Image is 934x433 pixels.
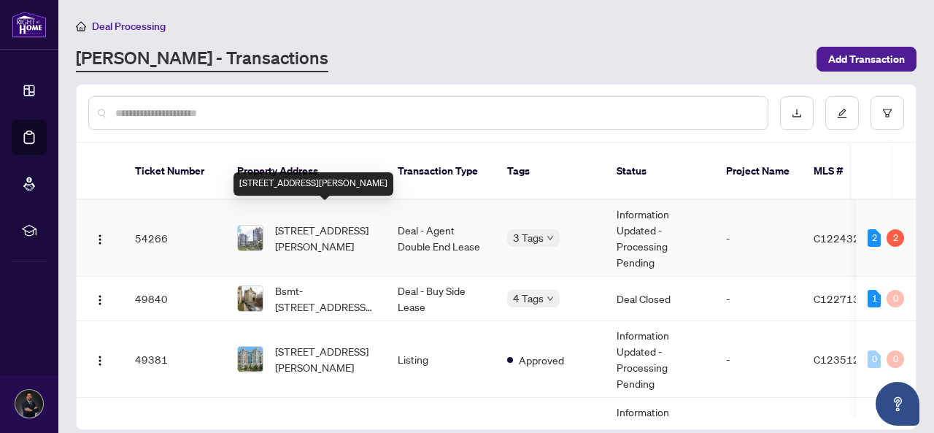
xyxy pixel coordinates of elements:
[225,143,386,200] th: Property Address
[837,108,847,118] span: edit
[76,46,328,72] a: [PERSON_NAME] - Transactions
[88,348,112,371] button: Logo
[94,294,106,306] img: Logo
[828,47,905,71] span: Add Transaction
[123,321,225,398] td: 49381
[868,290,881,307] div: 1
[887,229,904,247] div: 2
[605,143,714,200] th: Status
[123,277,225,321] td: 49840
[238,286,263,311] img: thumbnail-img
[714,277,802,321] td: -
[714,200,802,277] td: -
[887,290,904,307] div: 0
[275,283,374,315] span: Bsmt-[STREET_ADDRESS][PERSON_NAME]
[94,355,106,367] img: Logo
[238,226,263,250] img: thumbnail-img
[547,295,554,302] span: down
[714,321,802,398] td: -
[495,143,605,200] th: Tags
[868,350,881,368] div: 0
[15,390,43,418] img: Profile Icon
[386,277,495,321] td: Deal - Buy Side Lease
[714,143,802,200] th: Project Name
[825,96,859,130] button: edit
[123,200,225,277] td: 54266
[238,347,263,372] img: thumbnail-img
[605,277,714,321] td: Deal Closed
[780,96,814,130] button: download
[76,21,86,31] span: home
[876,382,919,426] button: Open asap
[814,231,873,245] span: C12243288
[94,234,106,245] img: Logo
[386,321,495,398] td: Listing
[386,143,495,200] th: Transaction Type
[386,200,495,277] td: Deal - Agent Double End Lease
[513,290,544,307] span: 4 Tags
[802,143,889,200] th: MLS #
[547,234,554,242] span: down
[814,353,873,366] span: C12351243
[233,172,393,196] div: [STREET_ADDRESS][PERSON_NAME]
[275,343,374,375] span: [STREET_ADDRESS][PERSON_NAME]
[88,287,112,310] button: Logo
[605,321,714,398] td: Information Updated - Processing Pending
[275,222,374,254] span: [STREET_ADDRESS][PERSON_NAME]
[605,200,714,277] td: Information Updated - Processing Pending
[513,229,544,246] span: 3 Tags
[868,229,881,247] div: 2
[814,292,873,305] span: C12271320
[887,350,904,368] div: 0
[792,108,802,118] span: download
[88,226,112,250] button: Logo
[12,11,47,38] img: logo
[882,108,892,118] span: filter
[519,352,564,368] span: Approved
[92,20,166,33] span: Deal Processing
[817,47,916,72] button: Add Transaction
[871,96,904,130] button: filter
[123,143,225,200] th: Ticket Number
